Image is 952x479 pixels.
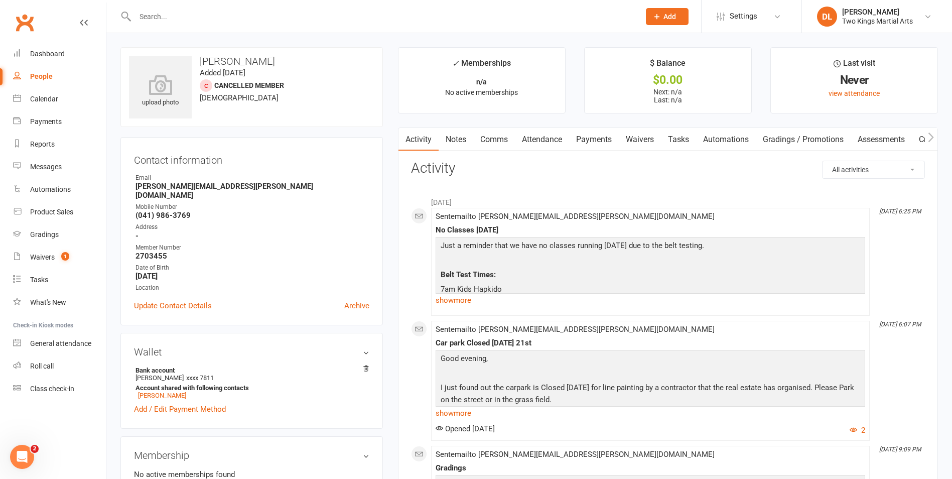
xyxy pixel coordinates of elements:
[135,283,369,293] div: Location
[438,240,863,254] p: Just a reminder that we have no classes running [DATE] due to the belt testing.
[135,202,369,212] div: Mobile Number
[13,156,106,178] a: Messages
[138,392,186,399] a: [PERSON_NAME]
[135,182,369,200] strong: [PERSON_NAME][EMAIL_ADDRESS][PERSON_NAME][DOMAIN_NAME]
[879,208,921,215] i: [DATE] 6:25 PM
[436,406,865,420] a: show more
[452,57,511,75] div: Memberships
[30,253,55,261] div: Waivers
[851,128,912,151] a: Assessments
[13,65,106,88] a: People
[134,151,369,166] h3: Contact information
[30,95,58,103] div: Calendar
[13,133,106,156] a: Reports
[730,5,757,28] span: Settings
[441,270,496,279] span: Belt Test Times:
[134,300,212,312] a: Update Contact Details
[200,93,279,102] span: [DEMOGRAPHIC_DATA]
[129,75,192,108] div: upload photo
[30,362,54,370] div: Roll call
[473,128,515,151] a: Comms
[436,212,715,221] span: Sent email to [PERSON_NAME][EMAIL_ADDRESS][PERSON_NAME][DOMAIN_NAME]
[439,128,473,151] a: Notes
[436,293,865,307] a: show more
[10,445,34,469] iframe: Intercom live chat
[436,339,865,347] div: Car park Closed [DATE] 21st
[135,243,369,253] div: Member Number
[834,57,875,75] div: Last visit
[438,352,863,367] p: Good evening,
[135,384,364,392] strong: Account shared with following contacts
[31,445,39,453] span: 2
[569,128,619,151] a: Payments
[134,365,369,401] li: [PERSON_NAME]
[13,269,106,291] a: Tasks
[30,230,59,238] div: Gradings
[30,72,53,80] div: People
[452,59,459,68] i: ✓
[13,246,106,269] a: Waivers 1
[13,332,106,355] a: General attendance kiosk mode
[646,8,689,25] button: Add
[436,325,715,334] span: Sent email to [PERSON_NAME][EMAIL_ADDRESS][PERSON_NAME][DOMAIN_NAME]
[476,78,487,86] strong: n/a
[12,10,37,35] a: Clubworx
[13,378,106,400] a: Class kiosk mode
[879,321,921,328] i: [DATE] 6:07 PM
[13,88,106,110] a: Calendar
[515,128,569,151] a: Attendance
[619,128,661,151] a: Waivers
[30,163,62,171] div: Messages
[829,89,880,97] a: view attendance
[842,17,913,26] div: Two Kings Martial Arts
[594,75,742,85] div: $0.00
[594,88,742,104] p: Next: n/a Last: n/a
[30,117,62,126] div: Payments
[438,283,863,298] p: 7am Kids Hapkido
[13,110,106,133] a: Payments
[780,75,928,85] div: Never
[135,272,369,281] strong: [DATE]
[411,161,925,176] h3: Activity
[129,56,374,67] h3: [PERSON_NAME]
[135,263,369,273] div: Date of Birth
[663,13,676,21] span: Add
[436,226,865,234] div: No Classes [DATE]
[661,128,696,151] a: Tasks
[756,128,851,151] a: Gradings / Promotions
[817,7,837,27] div: DL
[13,43,106,65] a: Dashboard
[436,450,715,459] span: Sent email to [PERSON_NAME][EMAIL_ADDRESS][PERSON_NAME][DOMAIN_NAME]
[30,385,74,393] div: Class check-in
[696,128,756,151] a: Automations
[13,355,106,378] a: Roll call
[650,57,686,75] div: $ Balance
[344,300,369,312] a: Archive
[30,50,65,58] div: Dashboard
[135,222,369,232] div: Address
[13,201,106,223] a: Product Sales
[135,367,364,374] strong: Bank account
[135,211,369,220] strong: (041) 986-3769
[134,403,226,415] a: Add / Edit Payment Method
[186,374,214,382] span: xxxx 7811
[445,88,518,96] span: No active memberships
[436,464,865,472] div: Gradings
[214,81,284,89] span: Cancelled member
[135,231,369,241] strong: -
[438,382,863,408] p: I just found out the carpark is Closed [DATE] for line painting by a contractor that the real est...
[200,68,245,77] time: Added [DATE]
[134,450,369,461] h3: Membership
[30,140,55,148] div: Reports
[13,178,106,201] a: Automations
[398,128,439,151] a: Activity
[30,185,71,193] div: Automations
[879,446,921,453] i: [DATE] 9:09 PM
[61,252,69,261] span: 1
[134,346,369,357] h3: Wallet
[30,339,91,347] div: General attendance
[132,10,633,24] input: Search...
[13,223,106,246] a: Gradings
[135,252,369,261] strong: 2703455
[135,173,369,183] div: Email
